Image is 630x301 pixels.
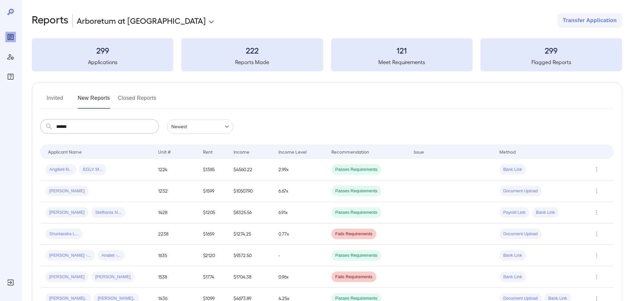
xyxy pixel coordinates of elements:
h3: 299 [481,45,622,56]
div: Income Level [278,148,307,156]
td: $1599 [198,180,229,202]
p: Arboretum at [GEOGRAPHIC_DATA] [77,15,206,26]
button: Row Actions [591,229,602,239]
span: Passes Requirements [331,167,381,173]
summary: 299Applications222Reports Made121Meet Requirements299Flagged Reports [32,38,622,71]
button: Row Actions [591,207,602,218]
div: FAQ [5,71,16,82]
span: [PERSON_NAME] [45,188,89,194]
button: Invited [40,93,70,109]
h2: Reports [32,13,68,28]
h3: 121 [331,45,473,56]
span: [PERSON_NAME] -... [45,252,95,259]
h5: Reports Made [181,58,323,66]
td: $1385 [198,159,229,180]
td: 0.77x [273,223,326,245]
span: [PERSON_NAME] [91,274,135,280]
button: Row Actions [591,164,602,175]
div: Reports [5,32,16,42]
td: $1774 [198,266,229,288]
span: Bank Link [499,274,526,280]
td: 2238 [153,223,198,245]
span: Passes Requirements [331,188,381,194]
span: Bank Link [499,252,526,259]
td: 1635 [153,245,198,266]
td: $1205 [198,202,229,223]
td: - [273,245,326,266]
span: Bank Link [499,167,526,173]
td: $1659 [198,223,229,245]
span: Passes Requirements [331,209,381,216]
td: 6.67x [273,180,326,202]
span: Shuntandra L... [45,231,83,237]
div: Issue [414,148,424,156]
span: Analiet -... [98,252,125,259]
td: 1232 [153,180,198,202]
td: $1274.25 [228,223,273,245]
div: Applicant Name [48,148,82,156]
td: $10507.90 [228,180,273,202]
div: Rent [203,148,214,156]
div: Recommendation [331,148,369,156]
button: Row Actions [591,186,602,196]
div: Unit # [158,148,171,156]
span: Fails Requirements [331,274,376,280]
button: Transfer Application [558,13,622,28]
td: $2120 [198,245,229,266]
span: Angibell N... [45,167,76,173]
div: Income [233,148,249,156]
span: Payroll Link [499,209,529,216]
span: EGLY M... [79,167,106,173]
h3: 299 [32,45,173,56]
div: Log Out [5,277,16,288]
h5: Applications [32,58,173,66]
td: 0.96x [273,266,326,288]
h5: Flagged Reports [481,58,622,66]
button: Row Actions [591,272,602,282]
td: 2.99x [273,159,326,180]
td: $8325.56 [228,202,273,223]
span: Document Upload [499,231,542,237]
td: 1538 [153,266,198,288]
td: $9372.50 [228,245,273,266]
span: [PERSON_NAME] [45,274,89,280]
span: Passes Requirements [331,252,381,259]
span: Stefhania N... [91,209,125,216]
td: 1224 [153,159,198,180]
span: Bank Link [532,209,559,216]
button: Closed Reports [118,93,157,109]
div: Method [499,148,516,156]
div: Manage Users [5,52,16,62]
button: Row Actions [591,250,602,261]
h5: Meet Requirements [331,58,473,66]
td: 1428 [153,202,198,223]
span: Document Upload [499,188,542,194]
h3: 222 [181,45,323,56]
span: [PERSON_NAME] [45,209,89,216]
td: $4560.22 [228,159,273,180]
td: 6.91x [273,202,326,223]
div: Newest [167,119,233,134]
button: New Reports [78,93,110,109]
td: $1704.38 [228,266,273,288]
span: Fails Requirements [331,231,376,237]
